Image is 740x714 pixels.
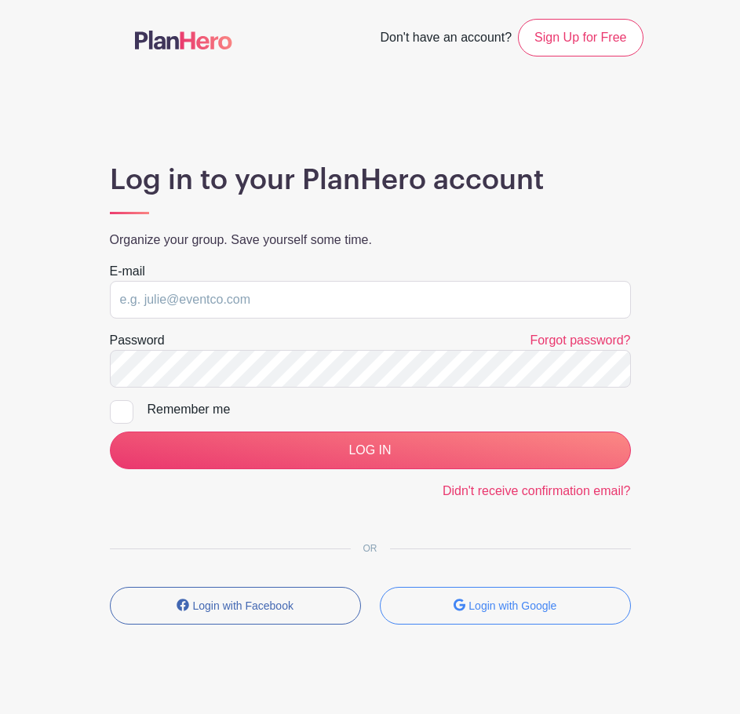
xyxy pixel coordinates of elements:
input: LOG IN [110,432,631,469]
span: OR [351,543,390,554]
small: Login with Google [468,599,556,612]
a: Forgot password? [530,333,630,347]
div: Remember me [148,400,631,419]
label: Password [110,331,165,350]
span: Don't have an account? [380,22,512,56]
button: Login with Facebook [110,587,361,625]
h1: Log in to your PlanHero account [110,163,631,197]
img: logo-507f7623f17ff9eddc593b1ce0a138ce2505c220e1c5a4e2b4648c50719b7d32.svg [135,31,232,49]
a: Didn't receive confirmation email? [443,484,631,497]
input: e.g. julie@eventco.com [110,281,631,319]
label: E-mail [110,262,145,281]
small: Login with Facebook [193,599,293,612]
a: Sign Up for Free [518,19,643,56]
p: Organize your group. Save yourself some time. [110,231,631,250]
button: Login with Google [380,587,631,625]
